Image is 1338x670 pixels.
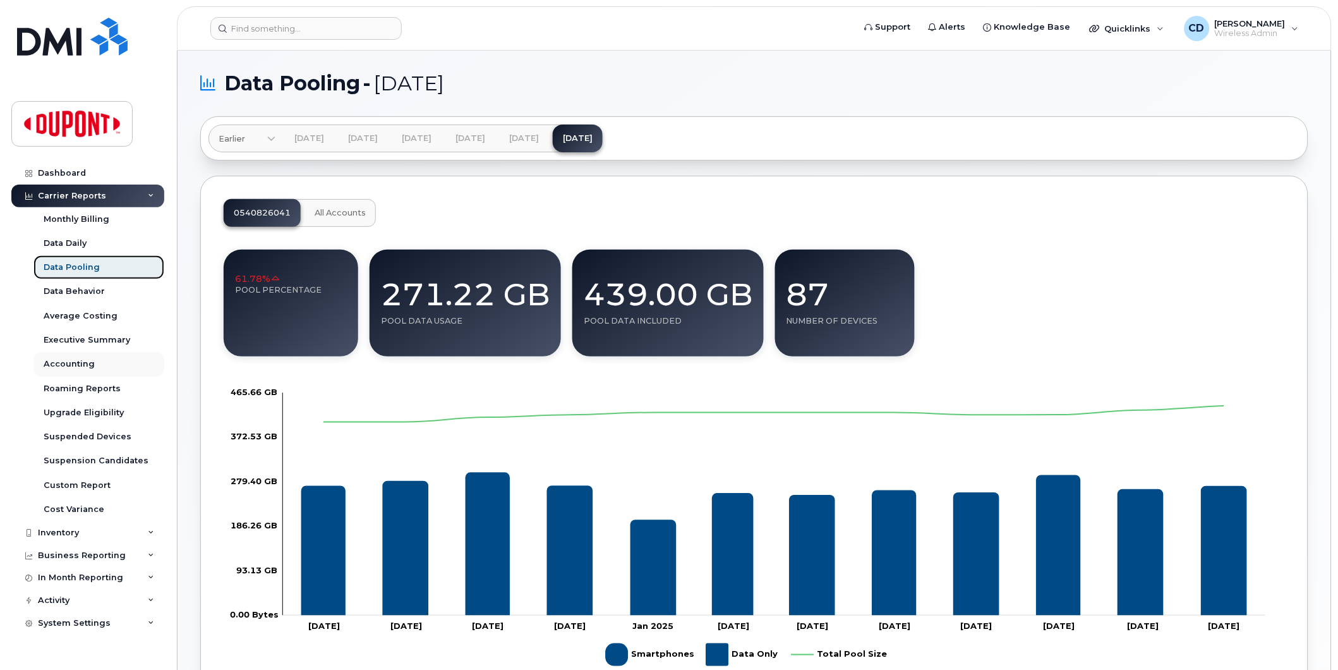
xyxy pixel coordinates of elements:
[235,285,347,295] div: Pool Percentage
[584,261,752,316] div: 439.00 GB
[219,133,245,145] span: Earlier
[391,621,423,631] tspan: [DATE]
[555,621,586,631] tspan: [DATE]
[373,74,444,93] span: [DATE]
[231,387,277,398] tspan: 465.66 GB
[473,621,504,631] tspan: [DATE]
[879,621,911,631] tspan: [DATE]
[231,476,277,486] tspan: 279.40 GB
[224,74,360,93] span: Data Pooling
[381,316,550,326] div: Pool data usage
[1208,621,1240,631] tspan: [DATE]
[208,125,275,152] a: Earlier
[584,316,752,326] div: Pool data included
[1044,621,1075,631] tspan: [DATE]
[301,473,1247,616] g: Smartphones
[284,125,334,152] a: [DATE]
[961,621,992,631] tspan: [DATE]
[230,610,279,620] tspan: 0.00 Bytes
[236,565,277,575] g: 0.00 Bytes
[231,521,277,531] tspan: 186.26 GB
[499,125,549,152] a: [DATE]
[787,261,903,316] div: 87
[315,208,366,218] span: All Accounts
[787,316,903,326] div: Number of devices
[363,74,371,93] span: -
[797,621,829,631] tspan: [DATE]
[235,272,280,285] span: 61.78%
[718,621,749,631] tspan: [DATE]
[392,125,442,152] a: [DATE]
[338,125,388,152] a: [DATE]
[445,125,495,152] a: [DATE]
[553,125,603,152] a: [DATE]
[231,387,277,398] g: 0.00 Bytes
[633,621,674,631] tspan: Jan 2025
[231,521,277,531] g: 0.00 Bytes
[236,565,277,575] tspan: 93.13 GB
[231,476,277,486] g: 0.00 Bytes
[381,261,550,316] div: 271.22 GB
[1127,621,1159,631] tspan: [DATE]
[231,432,277,442] tspan: 372.53 GB
[231,432,277,442] g: 0.00 Bytes
[308,621,340,631] tspan: [DATE]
